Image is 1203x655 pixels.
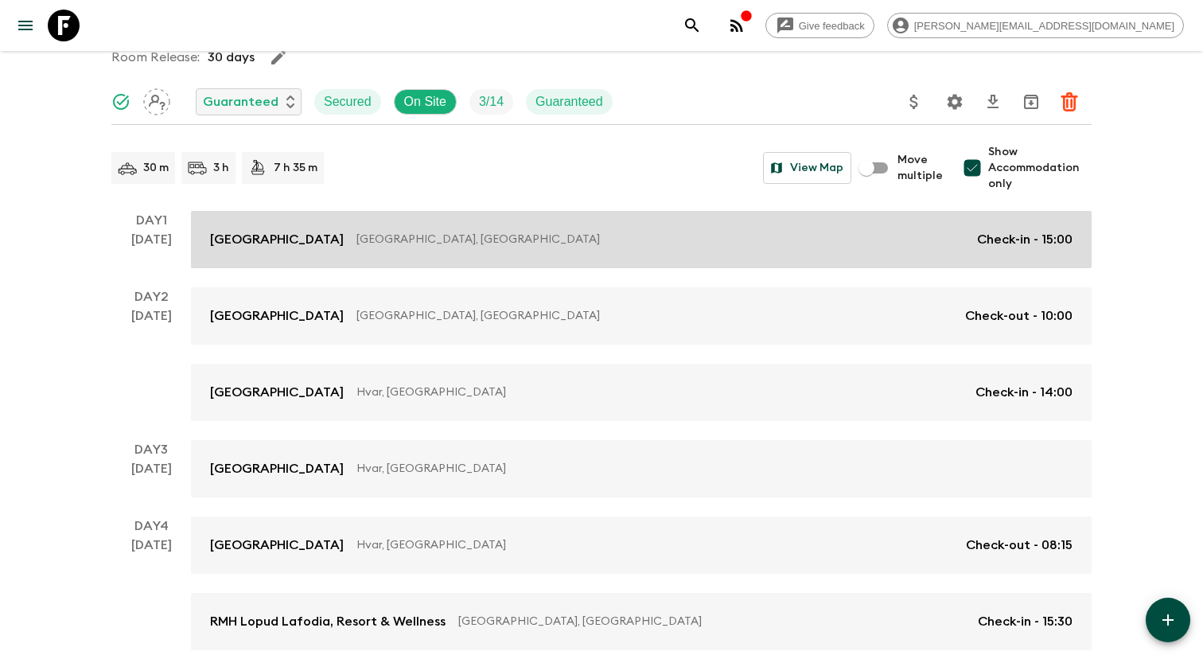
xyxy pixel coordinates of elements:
p: Guaranteed [535,92,603,111]
p: Day 2 [111,287,191,306]
p: Guaranteed [203,92,278,111]
span: Give feedback [790,20,874,32]
p: [GEOGRAPHIC_DATA] [210,459,344,478]
div: [PERSON_NAME][EMAIL_ADDRESS][DOMAIN_NAME] [887,13,1184,38]
p: Check-in - 14:00 [975,383,1073,402]
svg: Synced Successfully [111,92,130,111]
button: Delete [1053,86,1085,118]
a: [GEOGRAPHIC_DATA]Hvar, [GEOGRAPHIC_DATA]Check-in - 14:00 [191,364,1092,421]
p: 3 / 14 [479,92,504,111]
p: 3 h [213,160,229,176]
button: Update Price, Early Bird Discount and Costs [898,86,930,118]
p: Hvar, [GEOGRAPHIC_DATA] [356,537,953,553]
p: Hvar, [GEOGRAPHIC_DATA] [356,461,1060,477]
button: menu [10,10,41,41]
p: [GEOGRAPHIC_DATA], [GEOGRAPHIC_DATA] [356,232,964,248]
div: [DATE] [131,230,172,268]
span: Show Accommodation only [988,144,1092,192]
p: [GEOGRAPHIC_DATA] [210,383,344,402]
span: Move multiple [897,152,944,184]
p: [GEOGRAPHIC_DATA], [GEOGRAPHIC_DATA] [356,308,952,324]
button: Settings [939,86,971,118]
p: Secured [324,92,372,111]
p: Check-in - 15:30 [978,612,1073,631]
span: Assign pack leader [143,93,170,106]
a: [GEOGRAPHIC_DATA]Hvar, [GEOGRAPHIC_DATA]Check-out - 08:15 [191,517,1092,574]
p: Check-out - 10:00 [965,306,1073,326]
p: Room Release: [111,48,200,67]
p: [GEOGRAPHIC_DATA] [210,536,344,555]
a: [GEOGRAPHIC_DATA][GEOGRAPHIC_DATA], [GEOGRAPHIC_DATA]Check-out - 10:00 [191,287,1092,345]
a: Give feedback [765,13,874,38]
a: [GEOGRAPHIC_DATA][GEOGRAPHIC_DATA], [GEOGRAPHIC_DATA]Check-in - 15:00 [191,211,1092,268]
p: Check-out - 08:15 [966,536,1073,555]
div: [DATE] [131,536,172,650]
p: [GEOGRAPHIC_DATA] [210,230,344,249]
button: Archive (Completed, Cancelled or Unsynced Departures only) [1015,86,1047,118]
button: Download CSV [977,86,1009,118]
button: View Map [763,152,851,184]
a: [GEOGRAPHIC_DATA]Hvar, [GEOGRAPHIC_DATA] [191,440,1092,497]
p: [GEOGRAPHIC_DATA] [210,306,344,326]
p: 30 days [208,48,255,67]
p: Check-in - 15:00 [977,230,1073,249]
p: 7 h 35 m [274,160,317,176]
div: Trip Fill [469,89,513,115]
span: [PERSON_NAME][EMAIL_ADDRESS][DOMAIN_NAME] [905,20,1183,32]
p: 30 m [143,160,169,176]
a: RMH Lopud Lafodia, Resort & Wellness[GEOGRAPHIC_DATA], [GEOGRAPHIC_DATA]Check-in - 15:30 [191,593,1092,650]
div: [DATE] [131,306,172,421]
p: On Site [404,92,446,111]
div: On Site [394,89,457,115]
p: RMH Lopud Lafodia, Resort & Wellness [210,612,446,631]
p: Hvar, [GEOGRAPHIC_DATA] [356,384,963,400]
p: Day 3 [111,440,191,459]
button: search adventures [676,10,708,41]
p: [GEOGRAPHIC_DATA], [GEOGRAPHIC_DATA] [458,614,965,630]
div: [DATE] [131,459,172,497]
p: Day 1 [111,211,191,230]
p: Day 4 [111,517,191,536]
div: Secured [314,89,381,115]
